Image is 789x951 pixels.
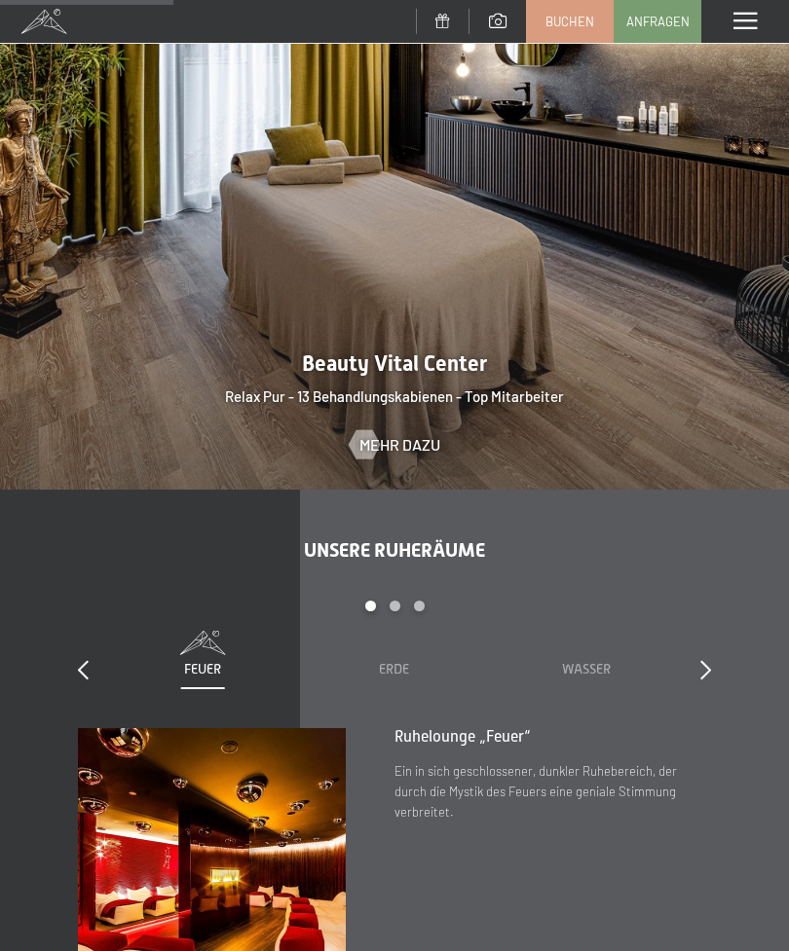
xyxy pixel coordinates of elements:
[184,661,221,677] span: Feuer
[562,661,611,677] span: Wasser
[304,538,485,562] span: Unsere Ruheräume
[545,13,594,30] span: Buchen
[390,601,400,611] div: Carousel Page 2
[394,728,530,746] span: Ruhelounge „Feuer“
[414,601,425,611] div: Carousel Page 3
[626,13,690,30] span: Anfragen
[527,1,613,42] a: Buchen
[379,661,409,677] span: Erde
[365,601,376,611] div: Carousel Page 1 (Current Slide)
[394,761,711,822] p: Ein in sich geschlossener, dunkler Ruhebereich, der durch die Mystik des Feuers eine geniale Stim...
[359,434,440,456] span: Mehr dazu
[615,1,700,42] a: Anfragen
[107,601,682,631] div: Carousel Pagination
[350,434,440,456] a: Mehr dazu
